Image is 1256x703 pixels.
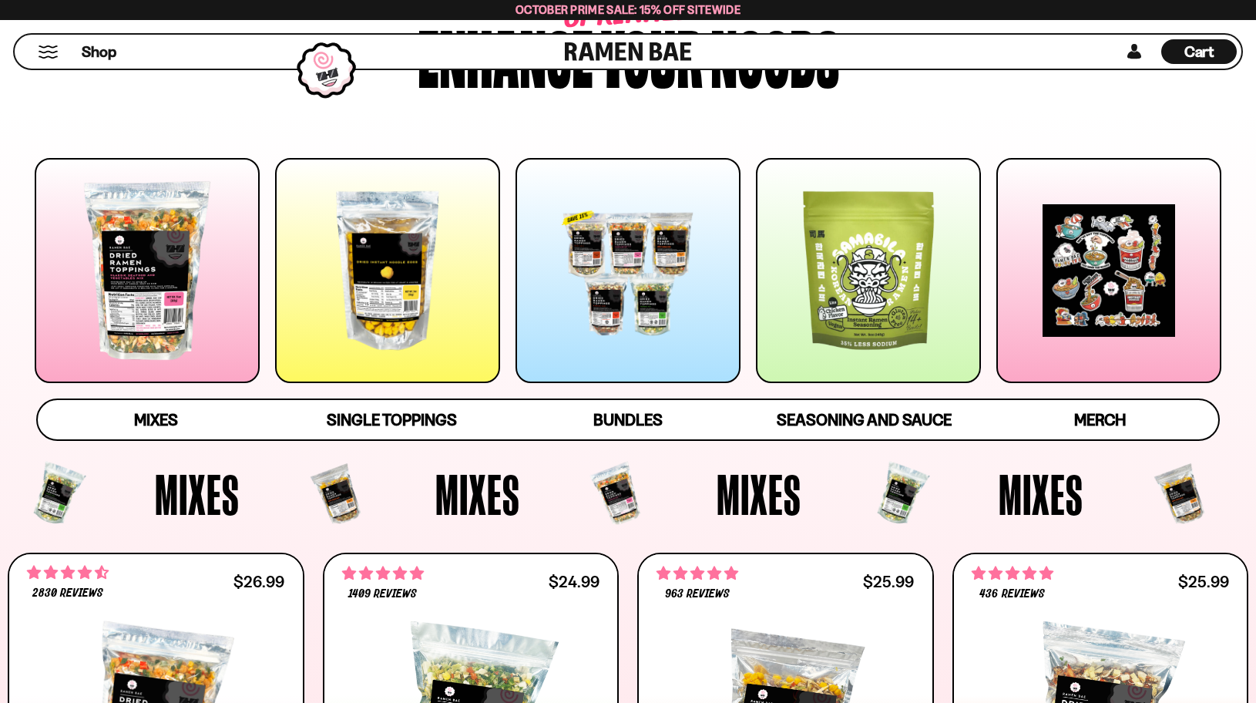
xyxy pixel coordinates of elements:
a: Mixes [38,400,274,439]
a: Bundles [510,400,746,439]
span: Mixes [717,466,801,523]
a: Seasoning and Sauce [746,400,982,439]
div: $24.99 [549,574,599,589]
div: $25.99 [863,574,914,589]
div: Enhance [418,18,593,91]
span: Bundles [593,410,663,429]
span: 2830 reviews [32,587,103,600]
span: 436 reviews [979,588,1044,600]
a: Shop [82,39,116,64]
span: 4.76 stars [972,563,1053,584]
a: Single Toppings [274,400,509,439]
span: Mixes [999,466,1083,523]
span: 963 reviews [665,588,730,600]
span: Shop [82,42,116,62]
span: Cart [1184,42,1214,61]
span: 4.76 stars [342,563,424,584]
span: Seasoning and Sauce [777,410,952,429]
div: $26.99 [233,574,284,589]
span: Mixes [435,466,520,523]
div: noods [710,18,839,91]
span: Mixes [134,410,178,429]
button: Mobile Menu Trigger [38,45,59,59]
span: 4.75 stars [657,563,738,584]
span: Single Toppings [327,410,457,429]
span: 4.68 stars [27,563,109,583]
div: your [601,18,703,91]
span: Mixes [155,466,240,523]
a: Merch [982,400,1218,439]
span: Merch [1074,410,1126,429]
div: $25.99 [1178,574,1229,589]
div: Cart [1161,35,1237,69]
span: October Prime Sale: 15% off Sitewide [515,2,741,17]
span: 1409 reviews [348,588,417,600]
